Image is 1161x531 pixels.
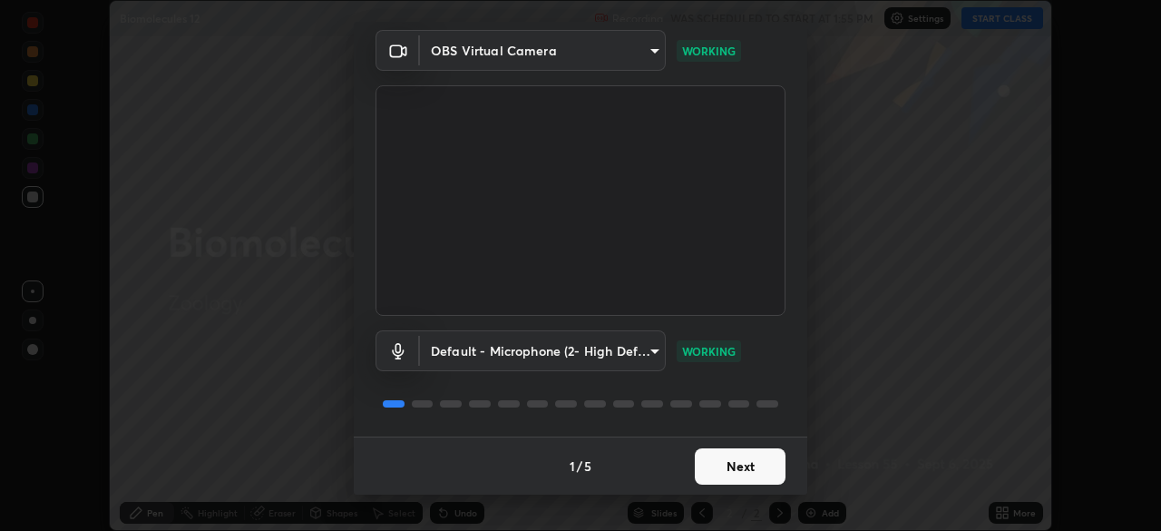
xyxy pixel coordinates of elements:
h4: 5 [584,457,591,476]
h4: / [577,457,582,476]
p: WORKING [682,343,736,359]
div: OBS Virtual Camera [420,30,666,71]
div: OBS Virtual Camera [420,330,666,371]
p: WORKING [682,43,736,59]
h4: 1 [570,457,575,476]
button: Next [695,448,785,485]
